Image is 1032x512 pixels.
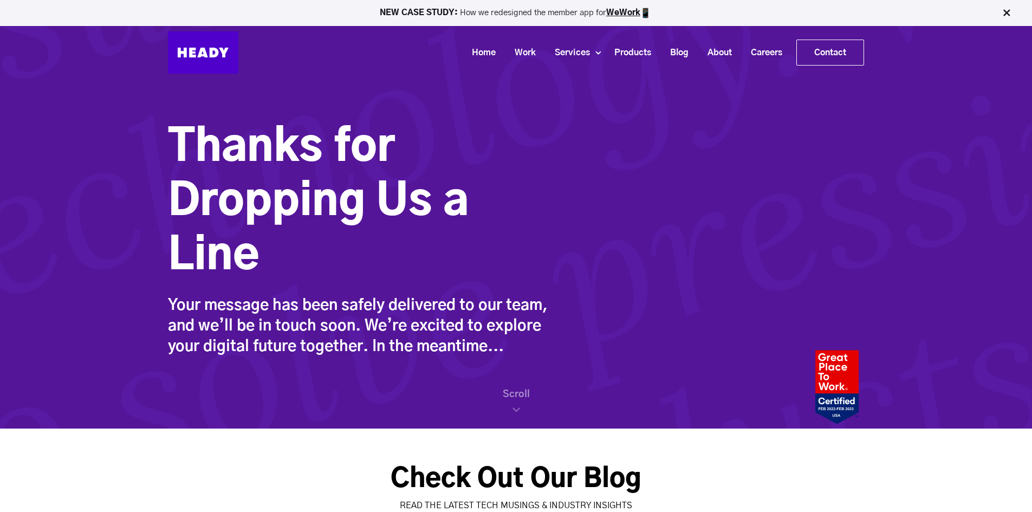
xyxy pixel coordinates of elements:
[815,350,859,424] img: Heady_2022_Certification_Badge 2
[606,9,640,17] a: WeWork
[5,8,1027,18] p: How we redesigned the member app for
[168,121,553,283] h1: Thanks for Dropping Us a Line
[168,389,864,416] a: Scroll
[168,295,553,357] div: Your message has been safely delivered to our team, and we’ll be in touch soon. We’re excited to ...
[797,40,864,65] a: Contact
[640,8,651,18] img: app emoji
[380,9,460,17] strong: NEW CASE STUDY:
[458,43,501,63] a: Home
[286,463,747,496] h3: Check Out Our Blog
[601,43,657,63] a: Products
[168,31,238,74] img: Heady_Logo_Web-01 (1)
[737,43,788,63] a: Careers
[501,43,541,63] a: Work
[657,43,694,63] a: Blog
[510,403,523,416] img: home_scroll
[1001,8,1012,18] img: Close Bar
[249,40,864,66] div: Navigation Menu
[286,500,747,511] div: READ THE LATEST TECH MUSINGS & INDUSTRY INSIGHTS
[694,43,737,63] a: About
[541,43,595,63] a: Services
